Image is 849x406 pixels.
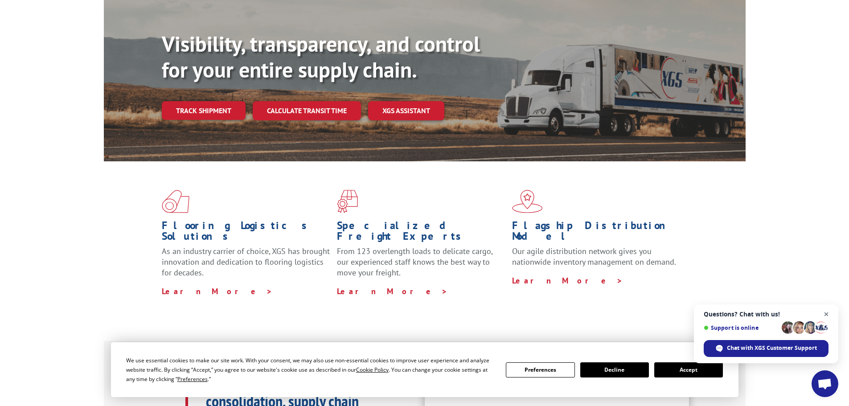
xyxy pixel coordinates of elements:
a: Calculate transit time [253,101,361,120]
a: Learn More > [512,275,623,286]
button: Preferences [506,362,574,377]
span: Chat with XGS Customer Support [704,340,828,357]
img: xgs-icon-total-supply-chain-intelligence-red [162,190,189,213]
div: Cookie Consent Prompt [111,342,738,397]
span: Our agile distribution network gives you nationwide inventory management on demand. [512,246,676,267]
button: Decline [580,362,649,377]
span: As an industry carrier of choice, XGS has brought innovation and dedication to flooring logistics... [162,246,330,278]
span: Support is online [704,324,779,331]
b: Visibility, transparency, and control for your entire supply chain. [162,30,480,83]
img: xgs-icon-focused-on-flooring-red [337,190,358,213]
span: Questions? Chat with us! [704,311,828,318]
a: Learn More > [337,286,448,296]
span: Cookie Policy [356,366,389,373]
span: Preferences [177,375,208,383]
h1: Flooring Logistics Solutions [162,220,330,246]
div: We use essential cookies to make our site work. With your consent, we may also use non-essential ... [126,356,495,384]
a: Track shipment [162,101,246,120]
img: xgs-icon-flagship-distribution-model-red [512,190,543,213]
a: Learn More > [162,286,273,296]
h1: Flagship Distribution Model [512,220,681,246]
button: Accept [654,362,723,377]
p: From 123 overlength loads to delicate cargo, our experienced staff knows the best way to move you... [337,246,505,286]
span: Chat with XGS Customer Support [727,344,817,352]
h1: Specialized Freight Experts [337,220,505,246]
a: Open chat [812,370,838,397]
a: XGS ASSISTANT [368,101,444,120]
